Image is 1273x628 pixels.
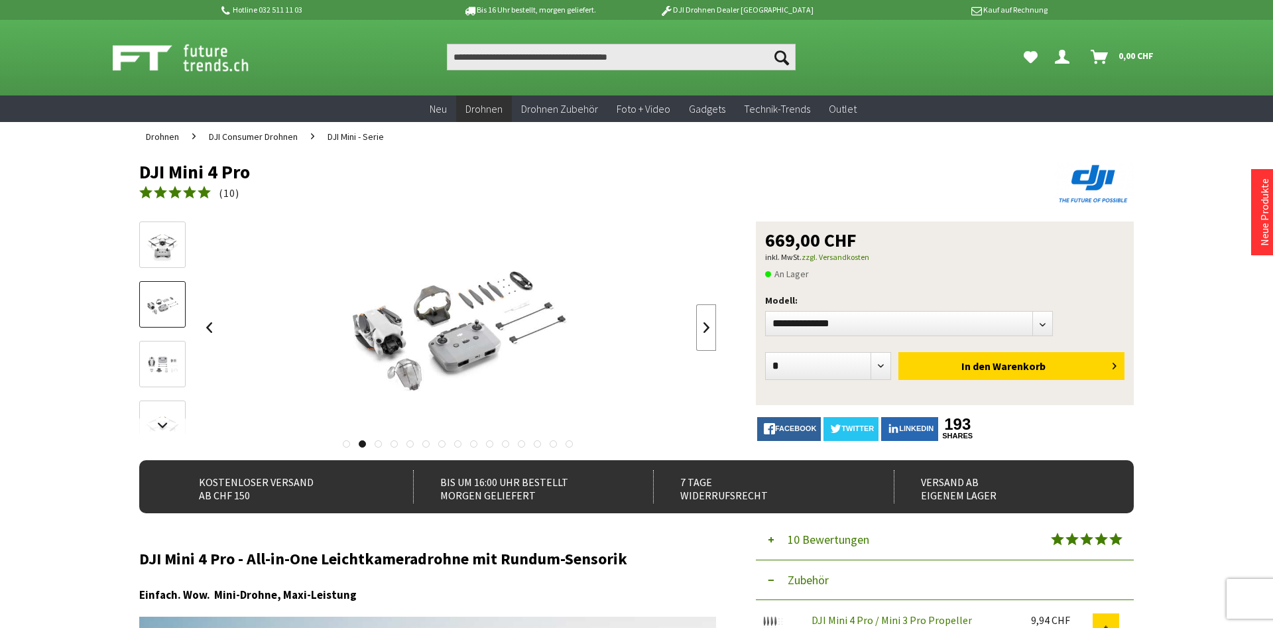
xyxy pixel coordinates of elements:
span: DJI Consumer Drohnen [209,131,298,143]
span: Technik-Trends [744,102,810,115]
a: DJI Mini 4 Pro / Mini 3 Pro Propeller [812,613,972,627]
a: zzgl. Versandkosten [802,252,869,262]
span: Foto + Video [617,102,670,115]
p: DJI Drohnen Dealer [GEOGRAPHIC_DATA] [633,2,840,18]
button: Suchen [768,44,796,70]
span: 0,00 CHF [1119,45,1154,66]
div: Versand ab eigenem Lager [894,470,1105,503]
a: Foto + Video [607,95,680,123]
button: In den Warenkorb [898,352,1124,380]
span: 669,00 CHF [765,231,857,249]
a: DJI Consumer Drohnen [202,122,304,151]
a: Gadgets [680,95,735,123]
button: 10 Bewertungen [756,520,1134,560]
a: 193 [941,417,974,432]
span: facebook [775,424,816,432]
div: 7 Tage Widerrufsrecht [653,470,865,503]
a: Drohnen [139,122,186,151]
div: Bis um 16:00 Uhr bestellt Morgen geliefert [413,470,625,503]
button: Zubehör [756,560,1134,600]
input: Produkt, Marke, Kategorie, EAN, Artikelnummer… [447,44,796,70]
span: An Lager [765,266,809,282]
span: Outlet [829,102,857,115]
a: DJI Mini - Serie [321,122,391,151]
span: Gadgets [689,102,725,115]
span: In den [961,359,991,373]
div: Kostenloser Versand ab CHF 150 [172,470,384,503]
span: Drohnen [465,102,503,115]
h3: Einfach. Wow. Mini-Drohne, Maxi-Leistung [139,586,716,603]
p: Kauf auf Rechnung [840,2,1047,18]
a: LinkedIn [881,417,938,441]
img: Vorschau: DJI Mini 4 Pro [143,226,182,265]
p: Hotline 032 511 11 03 [219,2,426,18]
p: Modell: [765,292,1124,308]
a: Drohnen [456,95,512,123]
span: 10 [223,186,235,200]
a: Outlet [819,95,866,123]
span: Drohnen Zubehör [521,102,598,115]
a: Drohnen Zubehör [512,95,607,123]
span: LinkedIn [899,424,934,432]
a: Neue Produkte [1258,178,1271,246]
div: 9,94 CHF [1031,613,1093,627]
span: twitter [841,424,874,432]
span: Drohnen [146,131,179,143]
a: twitter [823,417,879,441]
span: Neu [430,102,447,115]
a: Warenkorb [1085,44,1160,70]
a: Meine Favoriten [1017,44,1044,70]
h1: DJI Mini 4 Pro [139,162,935,182]
h2: DJI Mini 4 Pro - All-in-One Leichtkameradrohne mit Rundum-Sensorik [139,550,716,568]
a: Neu [420,95,456,123]
img: DJI [1054,162,1134,206]
a: Dein Konto [1050,44,1080,70]
a: facebook [757,417,821,441]
span: Warenkorb [993,359,1046,373]
span: ( ) [219,186,239,200]
span: DJI Mini - Serie [328,131,384,143]
p: Bis 16 Uhr bestellt, morgen geliefert. [426,2,633,18]
a: shares [941,432,974,440]
a: Technik-Trends [735,95,819,123]
img: Shop Futuretrends - zur Startseite wechseln [113,41,278,74]
p: inkl. MwSt. [765,249,1124,265]
a: (10) [139,185,239,202]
